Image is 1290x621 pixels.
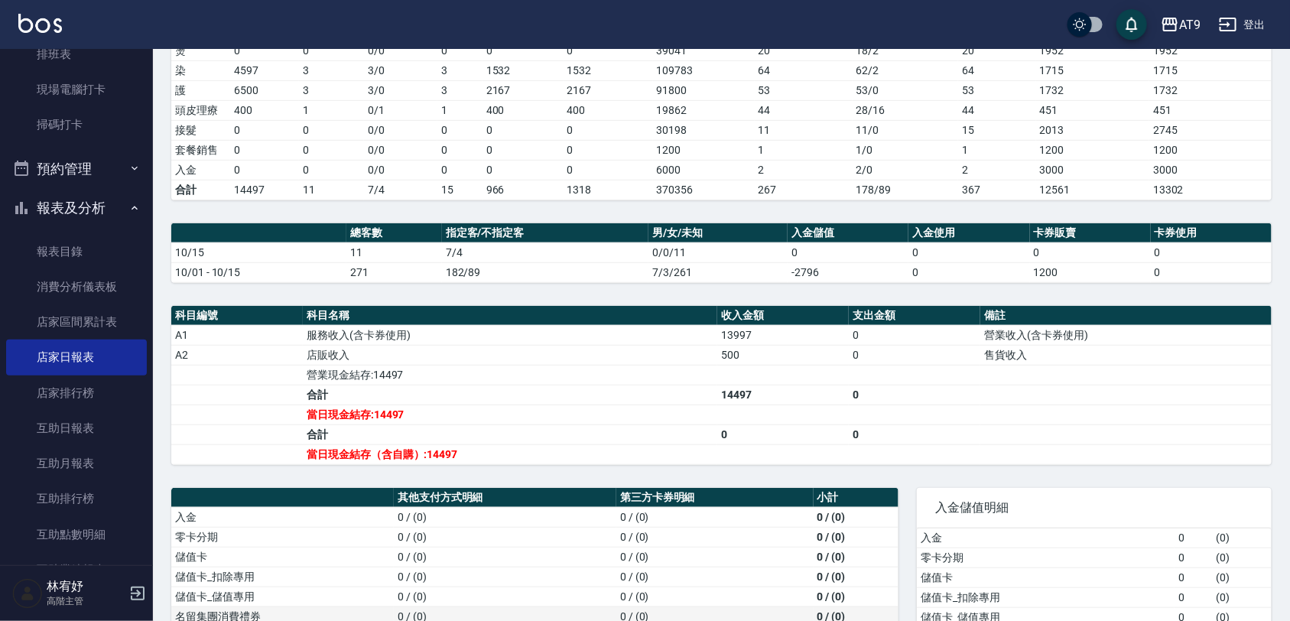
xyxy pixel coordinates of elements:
[483,100,564,120] td: 400
[303,444,717,464] td: 當日現金結存（含自購）:14497
[653,160,755,180] td: 6000
[364,140,437,160] td: 0 / 0
[483,160,564,180] td: 0
[346,242,442,262] td: 11
[171,223,1272,283] table: a dense table
[171,567,394,587] td: 儲值卡_扣除專用
[47,579,125,594] h5: 林宥妤
[958,120,1035,140] td: 15
[653,140,755,160] td: 1200
[849,345,980,365] td: 0
[230,41,299,60] td: 0
[171,306,1272,465] table: a dense table
[717,306,849,326] th: 收入金額
[299,41,365,60] td: 0
[171,80,230,100] td: 護
[814,488,899,508] th: 小計
[437,180,483,200] td: 15
[12,578,43,609] img: Person
[564,140,653,160] td: 0
[6,340,147,375] a: 店家日報表
[1116,9,1147,40] button: save
[616,567,814,587] td: 0 / (0)
[814,587,899,606] td: 0 / (0)
[171,527,394,547] td: 零卡分期
[18,14,62,33] img: Logo
[1213,567,1272,587] td: ( 0 )
[171,242,346,262] td: 10/15
[1149,41,1272,60] td: 1952
[364,100,437,120] td: 0 / 1
[958,180,1035,200] td: 367
[364,60,437,80] td: 3 / 0
[616,547,814,567] td: 0 / (0)
[299,120,365,140] td: 0
[908,242,1029,262] td: 0
[814,567,899,587] td: 0 / (0)
[394,488,616,508] th: 其他支付方式明細
[849,424,980,444] td: 0
[853,160,958,180] td: 2 / 0
[1175,567,1213,587] td: 0
[849,306,980,326] th: 支出金額
[230,80,299,100] td: 6500
[788,223,908,243] th: 入金儲值
[303,365,717,385] td: 營業現金結存:14497
[755,60,853,80] td: 64
[437,120,483,140] td: 0
[958,160,1035,180] td: 2
[814,507,899,527] td: 0 / (0)
[755,140,853,160] td: 1
[755,80,853,100] td: 53
[6,149,147,189] button: 預約管理
[564,120,653,140] td: 0
[1149,140,1272,160] td: 1200
[171,345,303,365] td: A2
[648,223,788,243] th: 男/女/未知
[908,223,1029,243] th: 入金使用
[853,140,958,160] td: 1 / 0
[564,41,653,60] td: 0
[788,262,908,282] td: -2796
[171,41,230,60] td: 燙
[1036,180,1150,200] td: 12561
[442,242,649,262] td: 7/4
[1036,160,1150,180] td: 3000
[564,80,653,100] td: 2167
[1036,41,1150,60] td: 1952
[849,385,980,405] td: 0
[171,100,230,120] td: 頭皮理療
[717,424,849,444] td: 0
[908,262,1029,282] td: 0
[394,567,616,587] td: 0 / (0)
[6,517,147,552] a: 互助點數明細
[442,223,649,243] th: 指定客/不指定客
[483,140,564,160] td: 0
[230,120,299,140] td: 0
[1179,15,1201,34] div: AT9
[171,120,230,140] td: 接髮
[230,140,299,160] td: 0
[853,180,958,200] td: 178/89
[1149,160,1272,180] td: 3000
[364,80,437,100] td: 3 / 0
[1030,223,1151,243] th: 卡券販賣
[171,60,230,80] td: 染
[788,242,908,262] td: 0
[437,60,483,80] td: 3
[394,527,616,547] td: 0 / (0)
[394,587,616,606] td: 0 / (0)
[6,552,147,587] a: 互助業績報表
[437,140,483,160] td: 0
[394,547,616,567] td: 0 / (0)
[299,160,365,180] td: 0
[483,60,564,80] td: 1532
[653,60,755,80] td: 109783
[394,507,616,527] td: 0 / (0)
[483,180,564,200] td: 966
[171,587,394,606] td: 儲值卡_儲值專用
[958,100,1035,120] td: 44
[483,41,564,60] td: 0
[1151,262,1272,282] td: 0
[1149,180,1272,200] td: 13302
